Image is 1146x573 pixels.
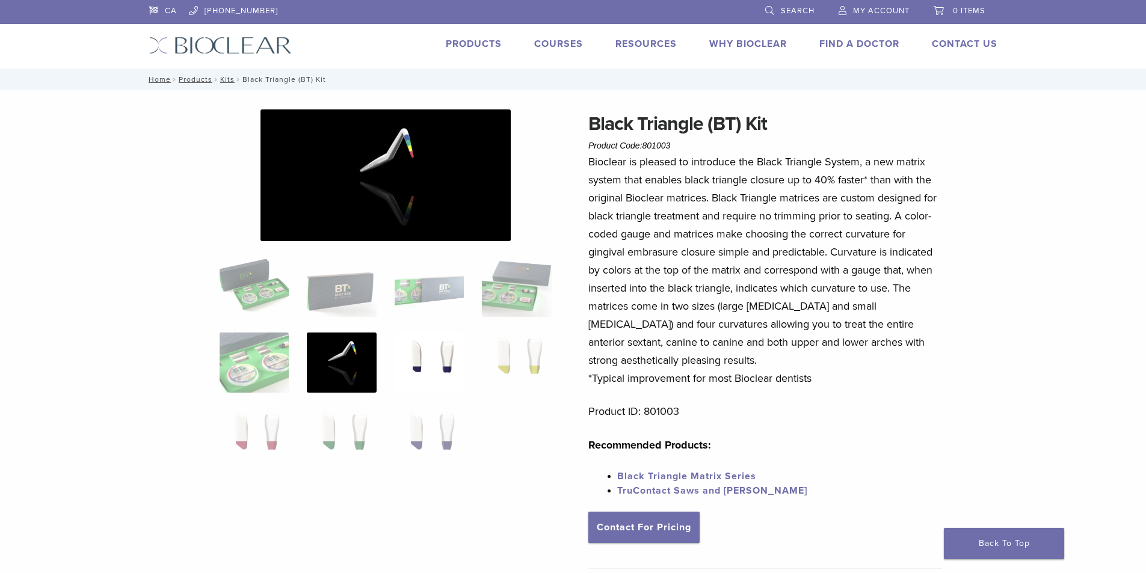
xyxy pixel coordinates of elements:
[149,37,292,54] img: Bioclear
[220,408,289,468] img: Black Triangle (BT) Kit - Image 9
[482,332,551,393] img: Black Triangle (BT) Kit - Image 8
[642,141,671,150] span: 801003
[819,38,899,50] a: Find A Doctor
[395,408,464,468] img: Black Triangle (BT) Kit - Image 11
[588,141,670,150] span: Product Code:
[853,6,910,16] span: My Account
[260,109,511,241] img: Black Triangle (BT) Kit - Image 6
[395,257,464,317] img: Black Triangle (BT) Kit - Image 3
[617,485,807,497] a: TruContact Saws and [PERSON_NAME]
[179,75,212,84] a: Products
[395,332,464,393] img: Black Triangle (BT) Kit - Image 7
[588,109,942,138] h1: Black Triangle (BT) Kit
[307,408,376,468] img: Black Triangle (BT) Kit - Image 10
[220,257,289,317] img: Intro-Black-Triangle-Kit-6-Copy-e1548792917662-324x324.jpg
[307,257,376,317] img: Black Triangle (BT) Kit - Image 2
[534,38,583,50] a: Courses
[446,38,502,50] a: Products
[953,6,985,16] span: 0 items
[235,76,242,82] span: /
[781,6,815,16] span: Search
[171,76,179,82] span: /
[140,69,1006,90] nav: Black Triangle (BT) Kit
[709,38,787,50] a: Why Bioclear
[220,75,235,84] a: Kits
[307,332,376,393] img: Black Triangle (BT) Kit - Image 6
[482,257,551,317] img: Black Triangle (BT) Kit - Image 4
[145,75,171,84] a: Home
[944,528,1064,559] a: Back To Top
[588,402,942,420] p: Product ID: 801003
[615,38,677,50] a: Resources
[932,38,997,50] a: Contact Us
[588,438,711,452] strong: Recommended Products:
[617,470,756,482] a: Black Triangle Matrix Series
[588,512,700,543] a: Contact For Pricing
[588,153,942,387] p: Bioclear is pleased to introduce the Black Triangle System, a new matrix system that enables blac...
[212,76,220,82] span: /
[220,332,289,393] img: Black Triangle (BT) Kit - Image 5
